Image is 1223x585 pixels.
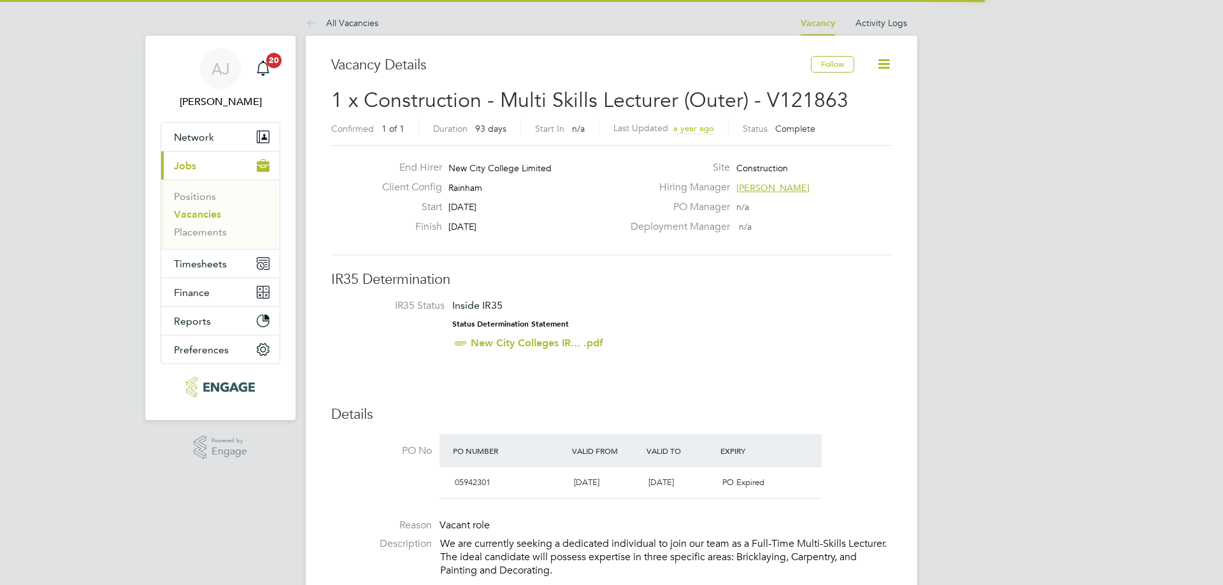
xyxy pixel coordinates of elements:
[433,123,468,134] label: Duration
[450,439,569,462] div: PO Number
[161,250,280,278] button: Timesheets
[471,337,603,349] a: New City Colleges IR... .pdf
[382,123,404,134] span: 1 of 1
[572,123,585,134] span: n/a
[855,17,907,29] a: Activity Logs
[736,162,788,174] span: Construction
[736,201,749,213] span: n/a
[331,444,432,458] label: PO No
[673,123,714,134] span: a year ago
[448,221,476,232] span: [DATE]
[448,201,476,213] span: [DATE]
[174,208,221,220] a: Vacancies
[266,53,282,68] span: 20
[448,182,482,194] span: Rainham
[331,271,892,289] h3: IR35 Determination
[186,377,254,397] img: xede-logo-retina.png
[372,201,442,214] label: Start
[331,88,848,113] span: 1 x Construction - Multi Skills Lecturer (Outer) - V121863
[161,123,280,151] button: Network
[452,320,569,328] strong: Status Determination Statement
[174,286,210,299] span: Finance
[569,439,643,462] div: Valid From
[452,299,503,311] span: Inside IR35
[623,220,730,234] label: Deployment Manager
[648,477,674,488] span: [DATE]
[331,519,432,532] label: Reason
[623,161,730,174] label: Site
[775,123,815,134] span: Complete
[331,405,892,424] h3: Details
[331,123,374,134] label: Confirmed
[811,56,854,73] button: Follow
[455,477,490,488] span: 05942301
[372,161,442,174] label: End Hirer
[211,435,247,446] span: Powered by
[174,315,211,327] span: Reports
[722,477,764,488] span: PO Expired
[623,181,730,194] label: Hiring Manager
[372,181,442,194] label: Client Config
[535,123,564,134] label: Start In
[372,220,442,234] label: Finish
[161,94,280,109] span: Adam Jorey
[306,17,378,29] a: All Vacancies
[623,201,730,214] label: PO Manager
[174,344,229,356] span: Preferences
[161,152,280,180] button: Jobs
[717,439,792,462] div: Expiry
[331,537,432,551] label: Description
[613,122,668,134] label: Last Updated
[440,519,490,532] span: Vacant role
[574,477,599,488] span: [DATE]
[161,278,280,306] button: Finance
[161,180,280,249] div: Jobs
[161,48,280,109] a: AJ[PERSON_NAME]
[161,307,280,335] button: Reports
[739,221,752,232] span: n/a
[801,18,835,29] a: Vacancy
[174,131,214,143] span: Network
[211,446,247,457] span: Engage
[174,190,216,202] a: Positions
[643,439,718,462] div: Valid To
[174,160,196,172] span: Jobs
[448,162,552,174] span: New City College Limited
[440,537,892,577] p: We are currently seeking a dedicated individual to join our team as a Full-Time Multi-Skills Lect...
[250,48,276,89] a: 20
[475,123,506,134] span: 93 days
[161,335,280,363] button: Preferences
[161,377,280,397] a: Go to home page
[344,299,445,313] label: IR35 Status
[211,60,230,77] span: AJ
[331,56,811,74] h3: Vacancy Details
[194,435,248,460] a: Powered byEngage
[174,226,227,238] a: Placements
[174,258,227,270] span: Timesheets
[743,123,768,134] label: Status
[145,36,296,420] nav: Main navigation
[736,182,810,194] span: [PERSON_NAME]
